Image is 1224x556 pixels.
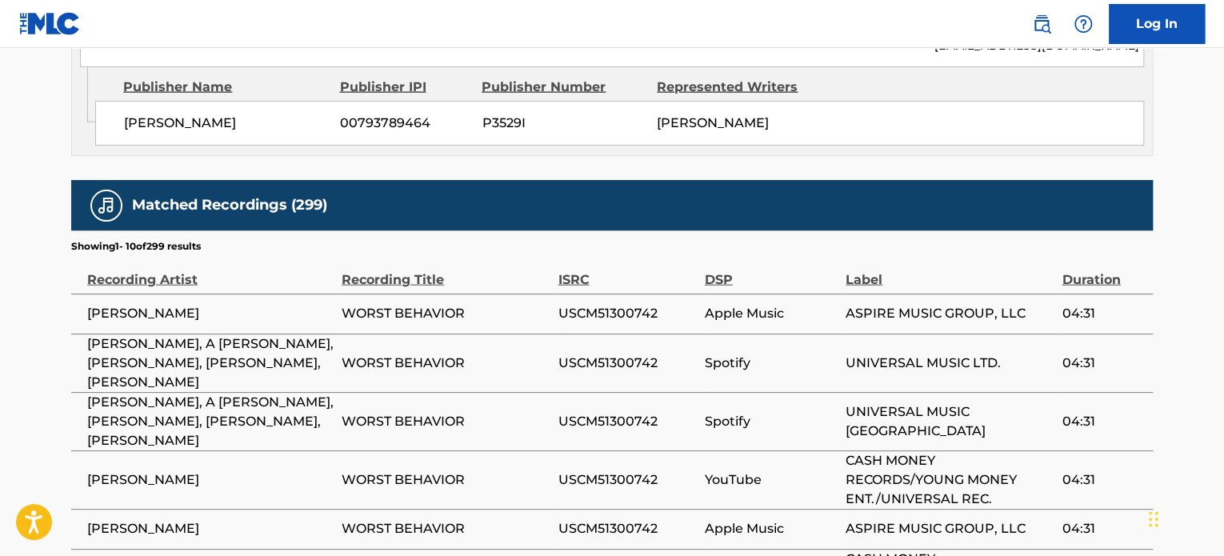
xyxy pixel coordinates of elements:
span: [PERSON_NAME] [87,304,334,323]
div: Recording Artist [87,254,334,290]
span: 04:31 [1062,304,1145,323]
div: Help [1067,8,1099,40]
span: 04:31 [1062,412,1145,431]
span: USCM51300742 [558,470,696,490]
span: WORST BEHAVIOR [342,470,550,490]
span: Apple Music [705,304,838,323]
span: 00793789464 [340,114,470,133]
div: Publisher Number [482,78,645,97]
span: P3529I [482,114,645,133]
span: WORST BEHAVIOR [342,304,550,323]
span: WORST BEHAVIOR [342,412,550,431]
span: 04:31 [1062,470,1145,490]
span: USCM51300742 [558,304,696,323]
span: [PERSON_NAME] [657,115,769,130]
div: Publisher IPI [339,78,470,97]
span: 04:31 [1062,519,1145,538]
a: Log In [1109,4,1205,44]
div: ISRC [558,254,696,290]
div: Drag [1149,495,1158,543]
img: help [1074,14,1093,34]
span: Spotify [705,412,838,431]
div: Recording Title [342,254,550,290]
span: USCM51300742 [558,354,696,373]
h5: Matched Recordings (299) [132,196,327,214]
span: WORST BEHAVIOR [342,519,550,538]
iframe: Chat Widget [1144,479,1224,556]
span: [PERSON_NAME], A [PERSON_NAME], [PERSON_NAME], [PERSON_NAME], [PERSON_NAME] [87,393,334,450]
span: USCM51300742 [558,412,696,431]
span: Spotify [705,354,838,373]
span: 04:31 [1062,354,1145,373]
span: ASPIRE MUSIC GROUP, LLC [846,519,1054,538]
span: WORST BEHAVIOR [342,354,550,373]
div: DSP [705,254,838,290]
span: [PERSON_NAME] [124,114,328,133]
span: Apple Music [705,519,838,538]
span: YouTube [705,470,838,490]
span: CASH MONEY RECORDS/YOUNG MONEY ENT./UNIVERSAL REC. [846,451,1054,509]
span: [PERSON_NAME] [87,470,334,490]
span: [PERSON_NAME], A [PERSON_NAME], [PERSON_NAME], [PERSON_NAME], [PERSON_NAME] [87,334,334,392]
span: [PERSON_NAME] [87,519,334,538]
span: USCM51300742 [558,519,696,538]
img: MLC Logo [19,12,81,35]
div: Label [846,254,1054,290]
span: UNIVERSAL MUSIC [GEOGRAPHIC_DATA] [846,402,1054,441]
div: Duration [1062,254,1145,290]
span: ASPIRE MUSIC GROUP, LLC [846,304,1054,323]
div: Represented Writers [657,78,820,97]
p: Showing 1 - 10 of 299 results [71,239,201,254]
img: search [1032,14,1051,34]
span: UNIVERSAL MUSIC LTD. [846,354,1054,373]
a: Public Search [1026,8,1058,40]
img: Matched Recordings [97,196,116,215]
div: Publisher Name [123,78,327,97]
